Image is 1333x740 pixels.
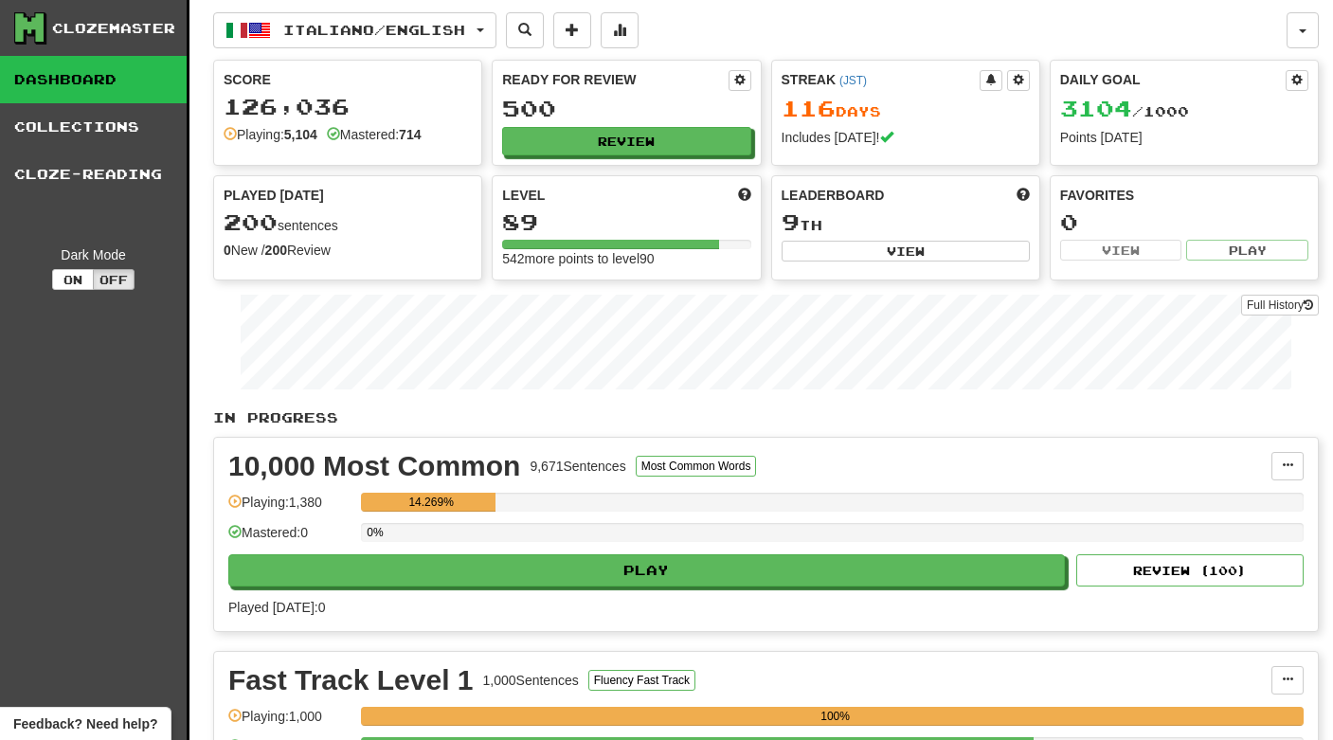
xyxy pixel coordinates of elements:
span: Score more points to level up [738,186,751,205]
span: 116 [782,95,836,121]
div: 100% [367,707,1304,726]
div: 14.269% [367,493,495,512]
div: Daily Goal [1060,70,1286,91]
span: Played [DATE]: 0 [228,600,325,615]
button: Italiano/English [213,12,496,48]
span: / 1000 [1060,103,1189,119]
div: 126,036 [224,95,472,118]
div: Ready for Review [502,70,728,89]
div: 542 more points to level 90 [502,249,750,268]
div: Mastered: 0 [228,523,351,554]
div: Dark Mode [14,245,172,264]
strong: 714 [399,127,421,142]
div: Playing: 1,000 [228,707,351,738]
div: New / Review [224,241,472,260]
span: 3104 [1060,95,1132,121]
button: Review [502,127,750,155]
div: 9,671 Sentences [530,457,625,476]
button: Off [93,269,135,290]
div: Score [224,70,472,89]
span: This week in points, UTC [1017,186,1030,205]
button: On [52,269,94,290]
div: Day s [782,97,1030,121]
a: (JST) [839,74,867,87]
div: Mastered: [327,125,422,144]
button: View [1060,240,1182,261]
div: 500 [502,97,750,120]
span: Level [502,186,545,205]
div: Playing: 1,380 [228,493,351,524]
span: Played [DATE] [224,186,324,205]
div: Playing: [224,125,317,144]
div: Favorites [1060,186,1308,205]
div: 0 [1060,210,1308,234]
div: 1,000 Sentences [483,671,579,690]
div: Includes [DATE]! [782,128,1030,147]
div: th [782,210,1030,235]
div: Fast Track Level 1 [228,666,474,695]
button: Review (100) [1076,554,1304,587]
span: Open feedback widget [13,714,157,733]
button: Fluency Fast Track [588,670,695,691]
p: In Progress [213,408,1319,427]
div: 10,000 Most Common [228,452,520,480]
strong: 0 [224,243,231,258]
button: Play [1186,240,1308,261]
button: Search sentences [506,12,544,48]
div: 89 [502,210,750,234]
div: sentences [224,210,472,235]
span: Leaderboard [782,186,885,205]
div: Points [DATE] [1060,128,1308,147]
button: View [782,241,1030,262]
div: Streak [782,70,980,89]
button: Add sentence to collection [553,12,591,48]
button: More stats [601,12,639,48]
div: Clozemaster [52,19,175,38]
span: Italiano / English [283,22,465,38]
strong: 5,104 [284,127,317,142]
span: 200 [224,208,278,235]
button: Play [228,554,1065,587]
span: 9 [782,208,800,235]
strong: 200 [265,243,287,258]
button: Most Common Words [636,456,757,477]
a: Full History [1241,295,1319,316]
